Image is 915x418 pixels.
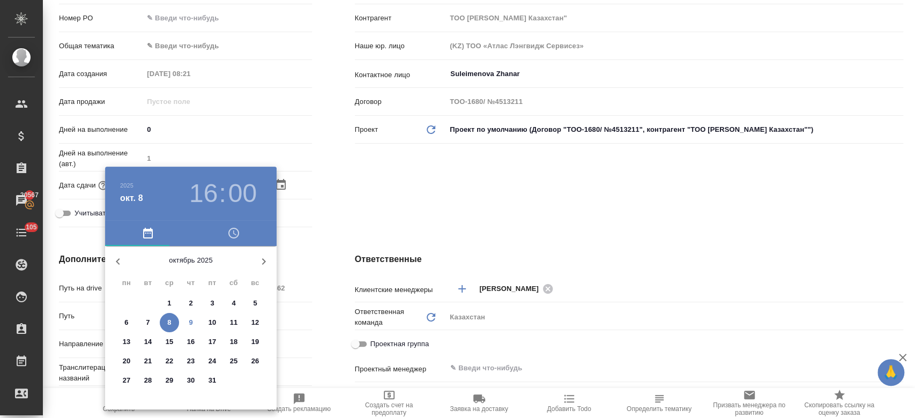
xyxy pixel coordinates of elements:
[189,317,192,328] p: 9
[146,317,150,328] p: 7
[224,294,243,313] button: 4
[181,313,200,332] button: 9
[224,278,243,288] span: сб
[232,298,235,309] p: 4
[123,375,131,386] p: 27
[181,294,200,313] button: 2
[230,317,238,328] p: 11
[138,352,158,371] button: 21
[166,375,174,386] p: 29
[144,356,152,367] p: 21
[160,332,179,352] button: 15
[210,298,214,309] p: 3
[117,313,136,332] button: 6
[166,337,174,347] p: 15
[246,278,265,288] span: вс
[138,371,158,390] button: 28
[144,337,152,347] p: 14
[117,332,136,352] button: 13
[246,313,265,332] button: 12
[166,356,174,367] p: 22
[224,332,243,352] button: 18
[251,356,259,367] p: 26
[203,352,222,371] button: 24
[230,337,238,347] p: 18
[123,337,131,347] p: 13
[203,332,222,352] button: 17
[230,356,238,367] p: 25
[209,356,217,367] p: 24
[189,298,192,309] p: 2
[160,294,179,313] button: 1
[219,178,226,208] h3: :
[124,317,128,328] p: 6
[131,255,251,266] p: октябрь 2025
[246,352,265,371] button: 26
[224,313,243,332] button: 11
[224,352,243,371] button: 25
[138,332,158,352] button: 14
[228,178,257,208] button: 00
[187,356,195,367] p: 23
[120,182,133,189] button: 2025
[246,332,265,352] button: 19
[246,294,265,313] button: 5
[167,298,171,309] p: 1
[123,356,131,367] p: 20
[253,298,257,309] p: 5
[181,352,200,371] button: 23
[209,375,217,386] p: 31
[203,371,222,390] button: 31
[144,375,152,386] p: 28
[203,278,222,288] span: пт
[160,278,179,288] span: ср
[181,332,200,352] button: 16
[138,278,158,288] span: вт
[167,317,171,328] p: 8
[117,278,136,288] span: пн
[187,337,195,347] p: 16
[138,313,158,332] button: 7
[203,294,222,313] button: 3
[117,352,136,371] button: 20
[181,371,200,390] button: 30
[251,337,259,347] p: 19
[187,375,195,386] p: 30
[251,317,259,328] p: 12
[209,337,217,347] p: 17
[120,192,143,205] button: окт. 8
[203,313,222,332] button: 10
[189,178,218,208] button: 16
[117,371,136,390] button: 27
[160,371,179,390] button: 29
[160,313,179,332] button: 8
[209,317,217,328] p: 10
[160,352,179,371] button: 22
[181,278,200,288] span: чт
